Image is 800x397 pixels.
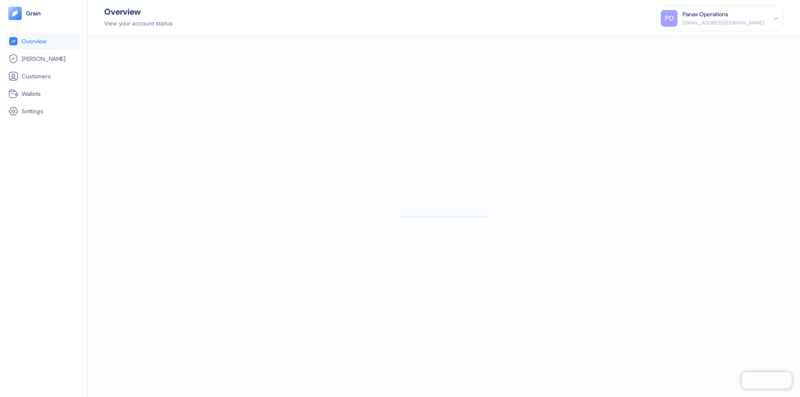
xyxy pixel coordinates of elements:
div: Overview [104,7,172,16]
iframe: Chatra live chat [742,372,792,389]
span: Customers [22,72,51,80]
a: Settings [8,106,79,116]
span: Overview [22,37,46,45]
div: [EMAIL_ADDRESS][DOMAIN_NAME] [682,19,765,27]
a: Overview [8,36,79,46]
div: Panax Operations [682,10,728,19]
img: logo [26,10,41,16]
a: Wallets [8,89,79,99]
div: View your account status [104,19,172,28]
div: PO [661,10,677,27]
a: [PERSON_NAME] [8,54,79,64]
img: logo-tablet-V2.svg [8,7,22,20]
span: [PERSON_NAME] [22,55,65,63]
span: Settings [22,107,43,115]
span: Wallets [22,90,41,98]
a: Customers [8,71,79,81]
